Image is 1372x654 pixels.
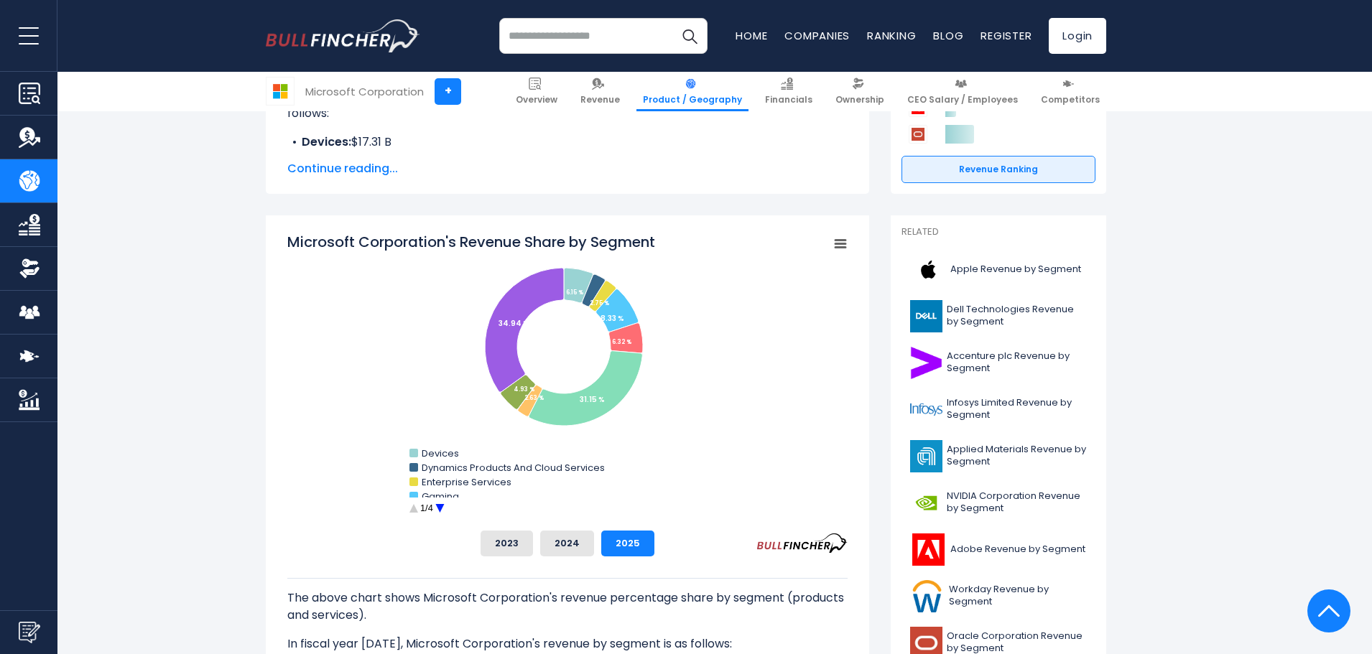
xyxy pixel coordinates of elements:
img: NVDA logo [910,487,942,519]
span: Ownership [835,94,884,106]
a: Companies [784,28,850,43]
div: Microsoft Corporation [305,83,424,100]
img: MSFT logo [266,78,294,105]
p: Related [901,226,1095,238]
span: Product / Geography [643,94,742,106]
a: Apple Revenue by Segment [901,250,1095,289]
span: Revenue [580,94,620,106]
span: Competitors [1041,94,1100,106]
a: Overview [509,72,564,111]
text: Enterprise Services [422,475,511,489]
button: Search [672,18,708,54]
tspan: 4.93 % [514,386,534,393]
img: AAPL logo [910,253,946,286]
button: 2025 [601,531,654,556]
tspan: Microsoft Corporation's Revenue Share by Segment [287,232,655,252]
a: Dell Technologies Revenue by Segment [901,296,1095,336]
a: + [435,78,461,105]
button: 2023 [481,531,533,556]
img: ADBE logo [910,533,946,566]
tspan: 2.75 % [590,299,609,307]
span: CEO Salary / Employees [907,94,1018,106]
img: AMAT logo [910,440,942,472]
tspan: 31.15 % [580,394,605,405]
p: In fiscal year [DATE], Microsoft Corporation's revenue by segment is as follows: [287,635,848,653]
a: CEO Salary / Employees [901,72,1024,111]
tspan: 8.33 % [601,313,624,324]
a: Infosys Limited Revenue by Segment [901,390,1095,429]
a: Register [981,28,1032,43]
span: Infosys Limited Revenue by Segment [947,397,1087,421]
span: Applied Materials Revenue by Segment [947,444,1087,468]
a: Revenue Ranking [901,156,1095,183]
span: Continue reading... [287,160,848,177]
a: Go to homepage [266,19,420,52]
img: Ownership [19,258,40,279]
b: Devices: [302,134,351,150]
span: Overview [516,94,557,106]
p: The above chart shows Microsoft Corporation's revenue percentage share by segment (products and s... [287,589,848,624]
span: NVIDIA Corporation Revenue by Segment [947,490,1087,515]
text: Dynamics Products And Cloud Services [422,461,605,475]
img: Oracle Corporation competitors logo [909,125,927,144]
a: Workday Revenue by Segment [901,576,1095,616]
tspan: 2.63 % [524,394,544,402]
a: Home [736,28,767,43]
img: INFY logo [910,393,942,426]
button: 2024 [540,531,594,556]
a: Revenue [574,72,626,111]
a: Ranking [867,28,916,43]
a: Accenture plc Revenue by Segment [901,343,1095,383]
a: Competitors [1034,72,1106,111]
span: Accenture plc Revenue by Segment [947,350,1087,375]
tspan: 6.32 % [612,338,631,346]
tspan: 34.94 % [499,318,529,329]
img: bullfincher logo [266,19,420,52]
text: Devices [422,447,459,460]
span: Adobe Revenue by Segment [950,543,1085,556]
li: $17.31 B [287,134,848,151]
a: Adobe Revenue by Segment [901,530,1095,569]
span: Financials [765,94,812,106]
a: Ownership [829,72,891,111]
img: WDAY logo [910,580,945,612]
img: ACN logo [910,347,942,379]
a: Product / Geography [636,72,748,111]
a: Login [1049,18,1106,54]
span: Workday Revenue by Segment [949,584,1087,608]
span: Apple Revenue by Segment [950,263,1081,276]
a: NVIDIA Corporation Revenue by Segment [901,483,1095,523]
span: Dell Technologies Revenue by Segment [947,304,1087,328]
a: Blog [933,28,963,43]
text: 1/4 [420,503,433,513]
a: Applied Materials Revenue by Segment [901,436,1095,476]
a: Financials [759,72,819,111]
text: Gaming [422,490,459,503]
svg: Microsoft Corporation's Revenue Share by Segment [287,232,848,519]
img: DELL logo [910,300,942,332]
tspan: 6.15 % [566,289,583,296]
